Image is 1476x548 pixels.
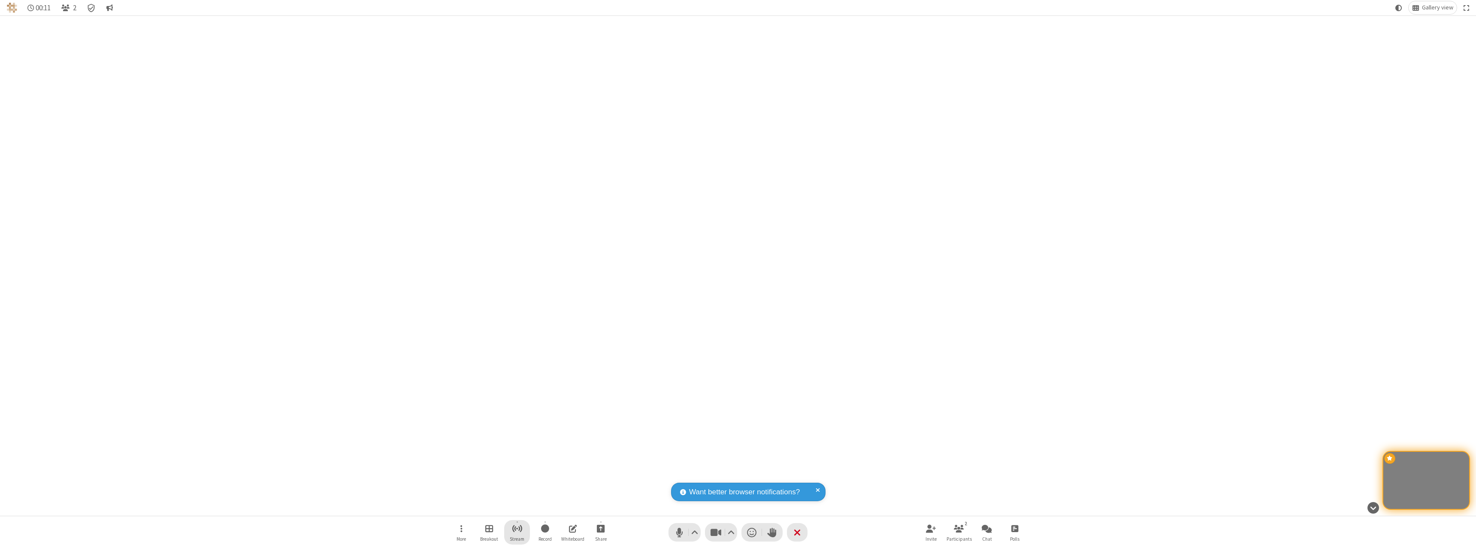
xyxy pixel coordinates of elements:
button: Mute (⌘+Shift+A) [668,523,701,542]
button: Open participant list [946,520,972,545]
span: Want better browser notifications? [689,487,800,498]
button: Video setting [726,523,737,542]
img: QA Selenium DO NOT DELETE OR CHANGE [7,3,17,13]
button: Start streaming [504,520,530,545]
span: Invite [926,536,937,542]
div: Meeting details Encryption enabled [83,1,100,14]
button: Open poll [1002,520,1028,545]
button: Manage Breakout Rooms [476,520,502,545]
button: Open shared whiteboard [560,520,586,545]
span: Share [595,536,607,542]
button: End or leave meeting [787,523,808,542]
button: Using system theme [1392,1,1406,14]
span: More [457,536,466,542]
button: Send a reaction [741,523,762,542]
span: Polls [1010,536,1019,542]
span: Gallery view [1422,4,1453,11]
button: Open chat [974,520,1000,545]
button: Open menu [448,520,474,545]
span: Record [538,536,552,542]
div: 2 [962,520,970,527]
span: Whiteboard [561,536,584,542]
button: Open participant list [57,1,80,14]
button: Invite participants (⌘+Shift+I) [918,520,944,545]
button: Stop video (⌘+Shift+V) [705,523,737,542]
span: 2 [73,4,76,12]
button: Fullscreen [1460,1,1473,14]
button: Conversation [103,1,116,14]
button: Raise hand [762,523,783,542]
div: Timer [24,1,54,14]
button: Hide [1364,497,1382,518]
button: Start recording [532,520,558,545]
span: Breakout [480,536,498,542]
button: Start sharing [588,520,614,545]
button: Change layout [1409,1,1457,14]
span: Chat [982,536,992,542]
span: Stream [510,536,524,542]
span: Participants [947,536,972,542]
span: 00:11 [36,4,51,12]
button: Audio settings [689,523,701,542]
